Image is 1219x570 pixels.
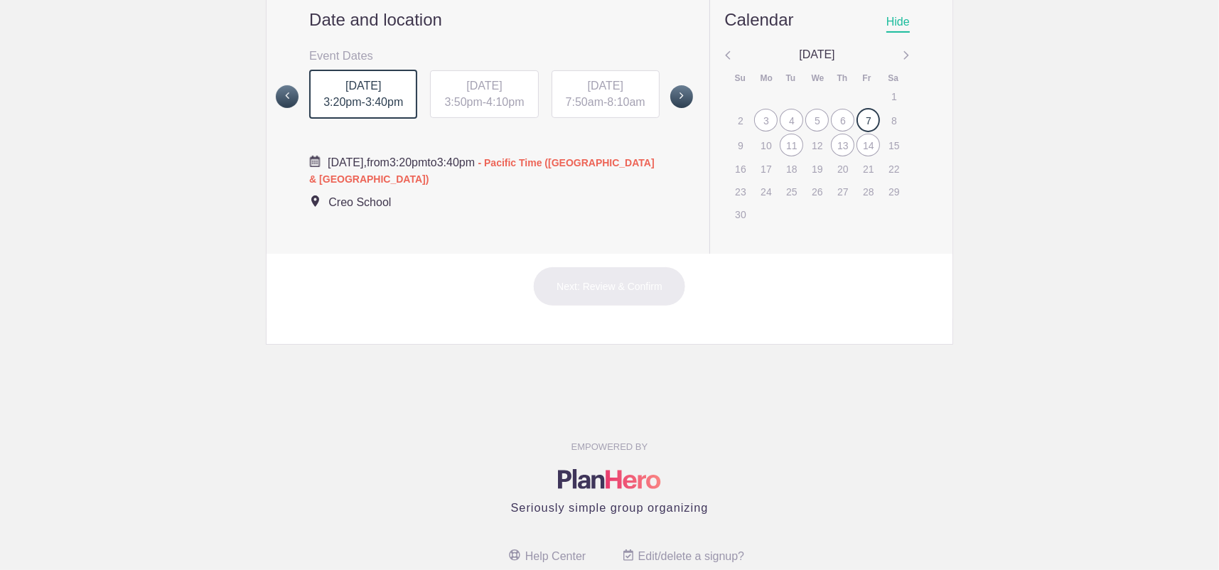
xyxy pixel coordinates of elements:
[729,203,752,225] div: 30
[856,134,880,156] div: 14
[430,70,538,119] div: -
[486,96,524,108] span: 4:10pm
[328,156,367,168] span: [DATE],
[311,195,319,207] img: Event location
[856,158,880,179] div: 21
[882,181,906,202] div: 29
[309,156,655,185] span: from to
[729,158,752,179] div: 16
[837,72,849,85] div: Th
[882,109,906,131] div: 8
[856,181,880,202] div: 28
[903,47,910,65] img: Angle left gray
[729,181,752,202] div: 23
[309,70,417,119] div: -
[437,156,475,168] span: 3:40pm
[754,158,778,179] div: 17
[780,109,803,131] div: 4
[729,134,752,156] div: 9
[805,109,829,131] div: 5
[786,72,798,85] div: Tu
[729,109,752,131] div: 2
[882,85,906,107] div: 1
[365,96,403,108] span: 3:40pm
[444,96,482,108] span: 3:50pm
[552,70,660,119] div: -
[799,48,834,60] span: [DATE]
[886,16,910,33] span: Hide
[812,72,823,85] div: We
[276,499,943,516] h4: Seriously simple group organizing
[551,70,660,119] button: [DATE] 7:50am-8:10am
[863,72,874,85] div: Fr
[566,96,603,108] span: 7:50am
[754,109,778,131] div: 3
[831,134,854,156] div: 13
[509,550,586,562] a: Help Center
[724,9,793,31] div: Calendar
[466,80,502,92] span: [DATE]
[309,9,660,31] h2: Date and location
[558,469,661,489] img: Logo main planhero
[780,181,803,202] div: 25
[754,134,778,156] div: 10
[533,267,686,306] button: Next: Review & Confirm
[571,441,648,452] small: EMPOWERED BY
[882,158,906,179] div: 22
[754,181,778,202] div: 24
[805,158,829,179] div: 19
[588,80,623,92] span: [DATE]
[345,80,381,92] span: [DATE]
[831,158,854,179] div: 20
[607,96,645,108] span: 8:10am
[323,96,361,108] span: 3:20pm
[831,109,854,131] div: 6
[309,45,660,66] h3: Event Dates
[328,196,391,208] span: Creo School
[780,134,803,156] div: 11
[735,72,746,85] div: Su
[623,550,744,562] a: Edit/delete a signup?
[831,181,854,202] div: 27
[429,70,539,119] button: [DATE] 3:50pm-4:10pm
[309,157,655,185] span: - Pacific Time ([GEOGRAPHIC_DATA] & [GEOGRAPHIC_DATA])
[805,181,829,202] div: 26
[888,72,900,85] div: Sa
[805,134,829,156] div: 12
[309,156,321,167] img: Cal purple
[724,47,731,65] img: Angle left gray
[856,108,880,132] div: 7
[780,158,803,179] div: 18
[882,134,906,156] div: 15
[308,69,418,120] button: [DATE] 3:20pm-3:40pm
[761,72,772,85] div: Mo
[390,156,427,168] span: 3:20pm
